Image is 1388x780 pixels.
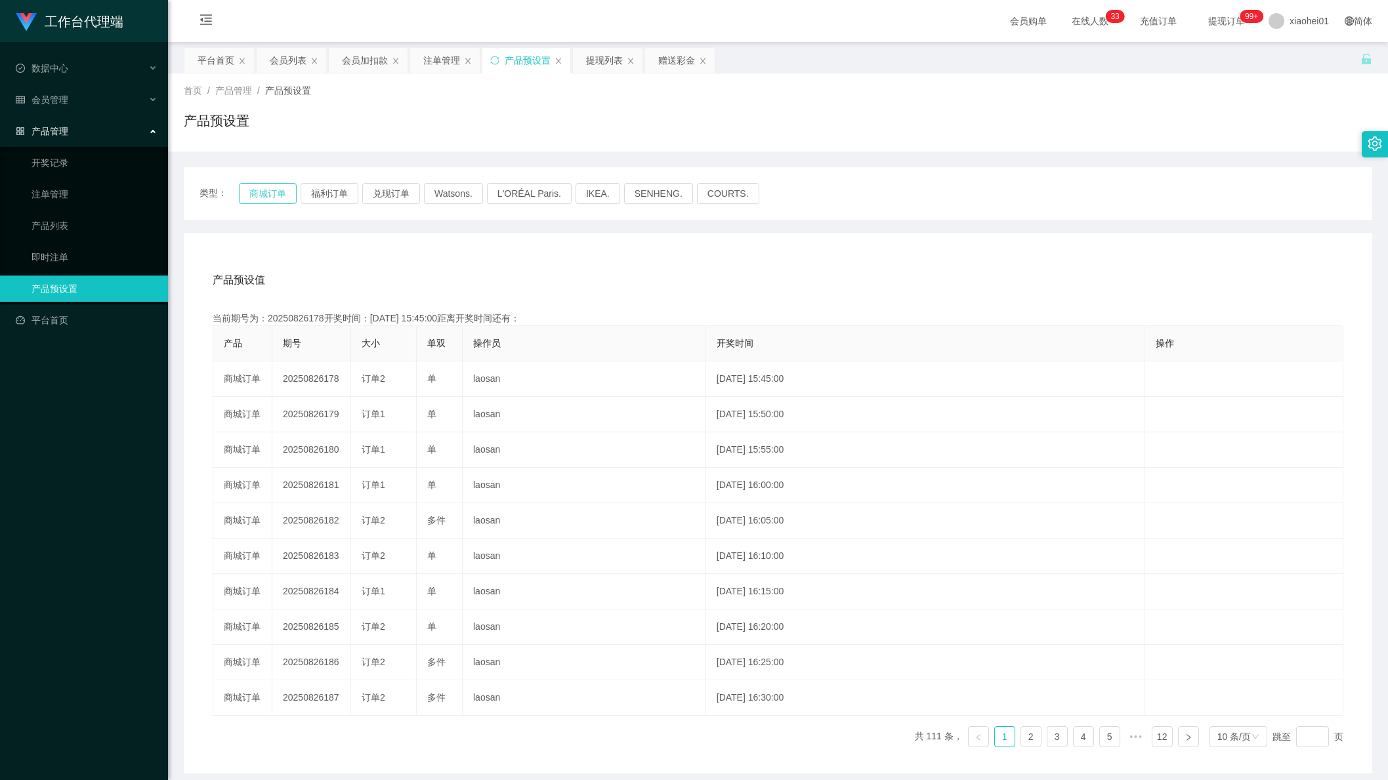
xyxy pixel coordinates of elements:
[463,574,706,609] td: laosan
[706,680,1146,716] td: [DATE] 16:30:00
[427,657,446,667] span: 多件
[310,57,318,65] i: 图标: close
[1152,726,1173,747] li: 12
[706,574,1146,609] td: [DATE] 16:15:00
[207,85,210,96] span: /
[1368,136,1382,151] i: 图标: setting
[32,150,158,176] a: 开奖记录
[1099,726,1120,747] li: 5
[464,57,472,65] i: 图标: close
[717,338,753,348] span: 开奖时间
[272,609,351,645] td: 20250826185
[272,574,351,609] td: 20250826184
[45,1,123,43] h1: 工作台代理端
[1345,16,1354,26] i: 图标: global
[1185,733,1192,741] i: 图标: right
[213,680,272,716] td: 商城订单
[463,432,706,468] td: laosan
[463,361,706,397] td: laosan
[555,57,562,65] i: 图标: close
[427,621,436,632] span: 单
[1021,727,1041,747] a: 2
[463,503,706,539] td: laosan
[1178,726,1199,747] li: 下一页
[362,409,385,419] span: 订单1
[699,57,707,65] i: 图标: close
[272,503,351,539] td: 20250826182
[1110,10,1115,23] p: 3
[1020,726,1041,747] li: 2
[16,126,68,136] span: 产品管理
[624,183,693,204] button: SENHENG.
[576,183,620,204] button: IKEA.
[265,85,311,96] span: 产品预设置
[362,550,385,561] span: 订单2
[198,48,234,73] div: 平台首页
[200,183,239,204] span: 类型：
[272,539,351,574] td: 20250826183
[362,373,385,384] span: 订单2
[1047,727,1067,747] a: 3
[586,48,623,73] div: 提现列表
[1074,727,1093,747] a: 4
[32,213,158,239] a: 产品列表
[463,645,706,680] td: laosan
[706,645,1146,680] td: [DATE] 16:25:00
[184,111,249,131] h1: 产品预设置
[995,727,1015,747] a: 1
[362,692,385,703] span: 订单2
[213,397,272,432] td: 商城订单
[16,94,68,105] span: 会员管理
[427,515,446,525] span: 多件
[224,338,242,348] span: 产品
[215,85,252,96] span: 产品管理
[463,680,706,716] td: laosan
[706,432,1146,468] td: [DATE] 15:55:00
[272,645,351,680] td: 20250826186
[272,432,351,468] td: 20250826180
[238,57,246,65] i: 图标: close
[1272,726,1343,747] div: 跳至 页
[213,503,272,539] td: 商城订单
[658,48,695,73] div: 赠送彩金
[1100,727,1120,747] a: 5
[423,48,460,73] div: 注单管理
[1152,727,1172,747] a: 12
[505,48,551,73] div: 产品预设置
[362,444,385,455] span: 订单1
[184,1,228,43] i: 图标: menu-fold
[1360,53,1372,65] i: 图标: unlock
[362,657,385,667] span: 订单2
[213,539,272,574] td: 商城订单
[342,48,388,73] div: 会员加扣款
[32,244,158,270] a: 即时注单
[213,468,272,503] td: 商城订单
[706,468,1146,503] td: [DATE] 16:00:00
[463,397,706,432] td: laosan
[239,183,297,204] button: 商城订单
[706,503,1146,539] td: [DATE] 16:05:00
[975,733,982,741] i: 图标: left
[1125,726,1146,747] span: •••
[463,609,706,645] td: laosan
[697,183,759,204] button: COURTS.
[427,586,436,596] span: 单
[16,307,158,333] a: 图标: dashboard平台首页
[213,609,272,645] td: 商城订单
[362,338,380,348] span: 大小
[362,621,385,632] span: 订单2
[427,409,436,419] span: 单
[16,127,25,136] i: 图标: appstore-o
[32,181,158,207] a: 注单管理
[463,468,706,503] td: laosan
[706,361,1146,397] td: [DATE] 15:45:00
[1133,16,1183,26] span: 充值订单
[994,726,1015,747] li: 1
[213,312,1343,325] div: 当前期号为：20250826178开奖时间：[DATE] 15:45:00距离开奖时间还有：
[272,680,351,716] td: 20250826187
[706,397,1146,432] td: [DATE] 15:50:00
[427,373,436,384] span: 单
[1156,338,1174,348] span: 操作
[490,56,499,65] i: 图标: sync
[362,515,385,525] span: 订单2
